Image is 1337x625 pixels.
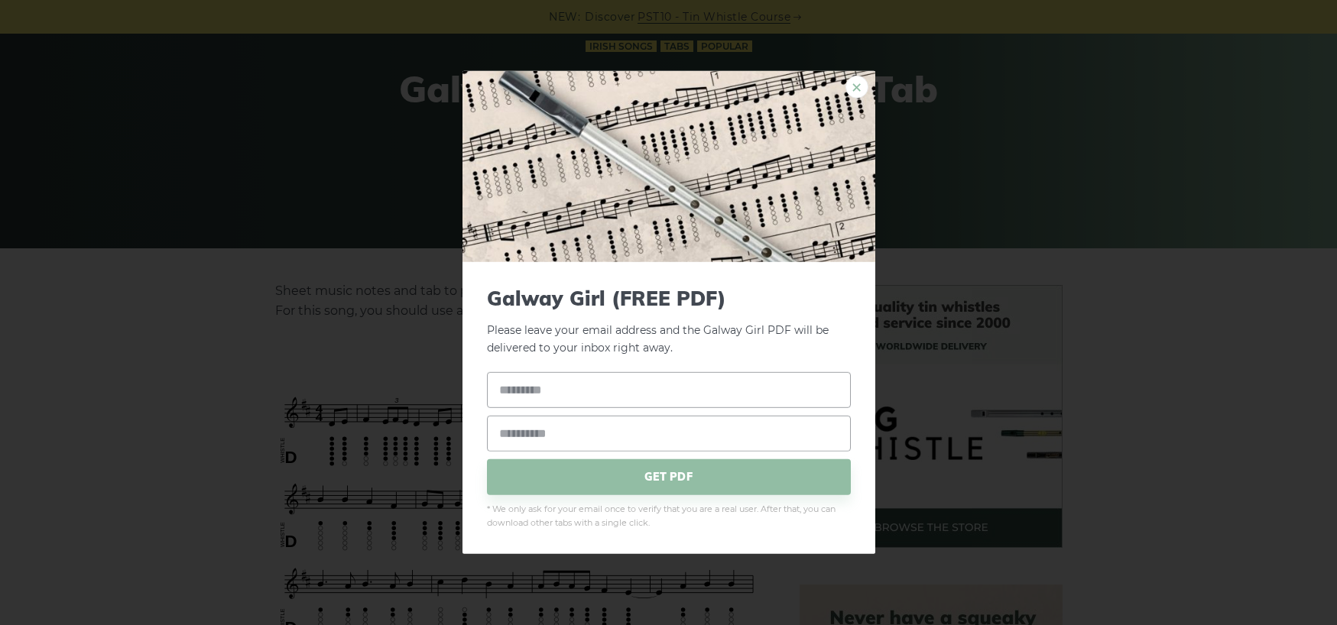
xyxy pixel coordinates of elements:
span: Galway Girl (FREE PDF) [487,287,851,310]
p: Please leave your email address and the Galway Girl PDF will be delivered to your inbox right away. [487,287,851,357]
span: GET PDF [487,458,851,494]
a: × [845,76,868,99]
span: * We only ask for your email once to verify that you are a real user. After that, you can downloa... [487,502,851,529]
img: Tin Whistle Tab Preview [462,71,875,262]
